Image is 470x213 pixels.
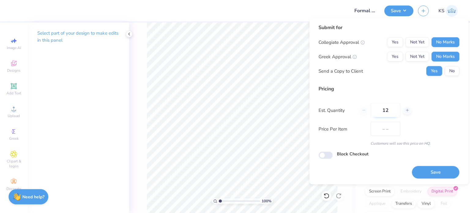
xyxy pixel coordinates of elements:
[426,66,442,76] button: Yes
[337,151,368,157] label: Block Checkout
[387,52,403,62] button: Yes
[365,187,395,196] div: Screen Print
[431,52,459,62] button: No Marks
[438,5,458,17] a: KS
[365,199,390,208] div: Applique
[37,30,119,44] p: Select part of your design to make edits in this panel
[371,103,400,117] input: – –
[319,85,459,93] div: Pricing
[431,37,459,47] button: No Marks
[438,7,444,14] span: KS
[446,5,458,17] img: Karun Salgotra
[319,24,459,31] div: Submit for
[7,45,21,50] span: Image AI
[418,199,435,208] div: Vinyl
[319,107,355,114] label: Est. Quantity
[384,6,413,16] button: Save
[427,187,457,196] div: Digital Print
[391,199,416,208] div: Transfers
[9,136,19,141] span: Greek
[8,113,20,118] span: Upload
[6,91,21,96] span: Add Text
[445,66,459,76] button: No
[6,186,21,191] span: Decorate
[397,187,426,196] div: Embroidery
[22,194,44,200] strong: Need help?
[319,125,366,132] label: Price Per Item
[437,199,451,208] div: Foil
[7,68,21,73] span: Designs
[350,5,380,17] input: Untitled Design
[319,53,357,60] div: Greek Approval
[3,159,24,169] span: Clipart & logos
[319,67,363,74] div: Send a Copy to Client
[262,198,271,204] span: 100 %
[387,37,403,47] button: Yes
[405,52,429,62] button: Not Yet
[405,37,429,47] button: Not Yet
[412,166,459,178] button: Save
[319,141,459,146] div: Customers will see this price on HQ.
[319,39,365,46] div: Collegiate Approval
